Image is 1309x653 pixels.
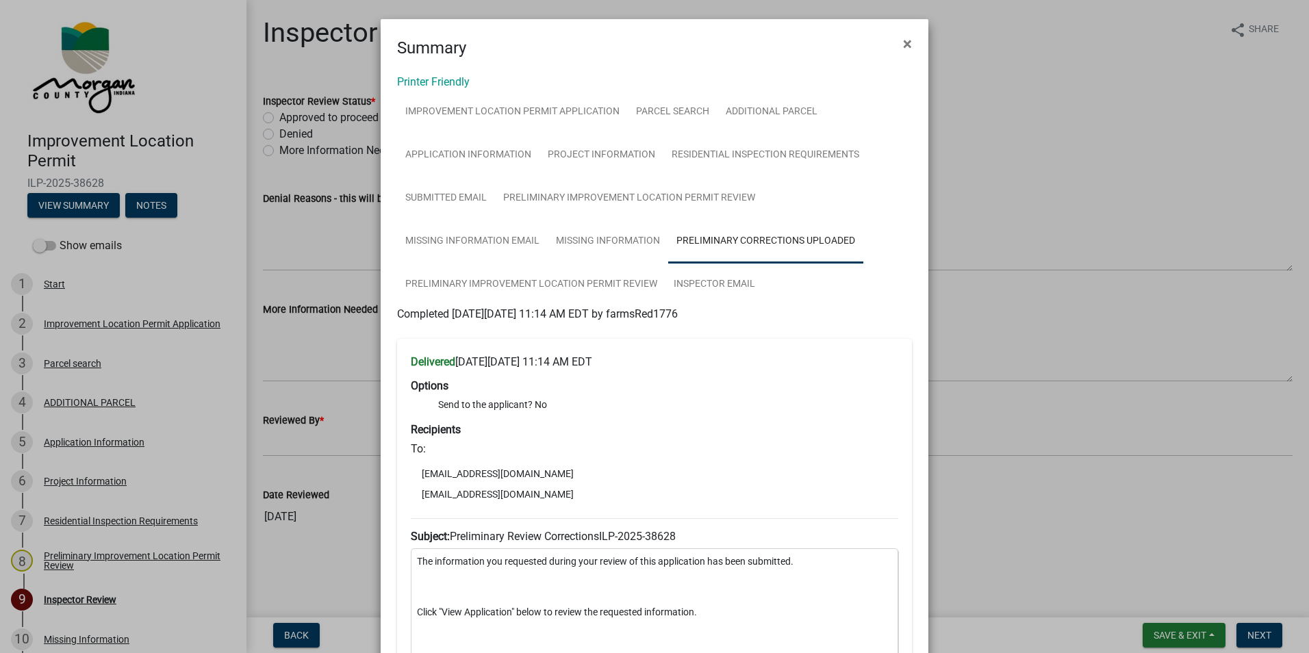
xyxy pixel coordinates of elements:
[411,484,898,504] li: [EMAIL_ADDRESS][DOMAIN_NAME]
[397,36,466,60] h4: Summary
[539,133,663,177] a: Project Information
[668,220,863,264] a: Preliminary Corrections Uploaded
[411,355,898,368] h6: [DATE][DATE] 11:14 AM EDT
[397,75,470,88] a: Printer Friendly
[397,133,539,177] a: Application Information
[892,25,923,63] button: Close
[397,177,495,220] a: Submitted Email
[665,263,763,307] a: Inspector Email
[903,34,912,53] span: ×
[397,90,628,134] a: Improvement Location Permit Application
[411,463,898,484] li: [EMAIL_ADDRESS][DOMAIN_NAME]
[397,307,678,320] span: Completed [DATE][DATE] 11:14 AM EDT by farmsRed1776
[397,263,665,307] a: Preliminary Improvement Location Permit Review
[397,220,548,264] a: Missing Information Email
[411,530,450,543] strong: Subject:
[411,423,461,436] strong: Recipients
[548,220,668,264] a: Missing Information
[495,177,763,220] a: Preliminary Improvement Location Permit Review
[411,442,898,455] h6: To:
[411,530,898,543] h6: Preliminary Review CorrectionsILP-2025-38628
[411,379,448,392] strong: Options
[717,90,826,134] a: ADDITIONAL PARCEL
[417,605,892,619] p: Click "View Application" below to review the requested information.
[417,554,892,569] p: The information you requested during your review of this application has been submitted.
[663,133,867,177] a: Residential Inspection Requirements
[628,90,717,134] a: Parcel search
[438,398,898,412] li: Send to the applicant? No
[411,355,455,368] strong: Delivered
